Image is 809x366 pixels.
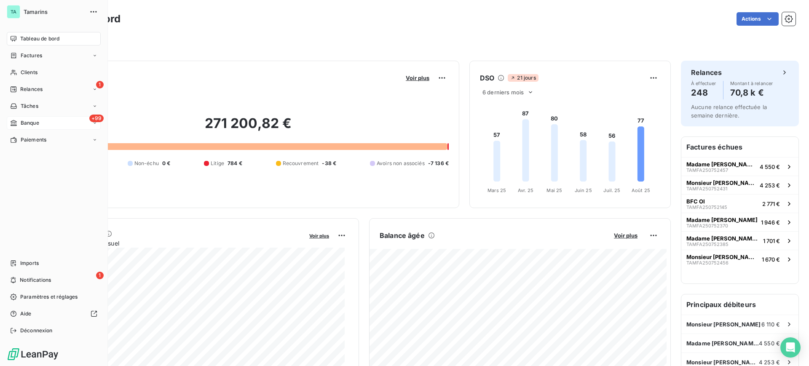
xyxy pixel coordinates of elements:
[7,347,59,361] img: Logo LeanPay
[681,213,798,231] button: Madame [PERSON_NAME]TAMFA2507523701 946 €
[686,216,758,223] span: Madame [PERSON_NAME]
[508,74,538,82] span: 21 jours
[691,104,767,119] span: Aucune relance effectuée la semaine dernière.
[428,160,449,167] span: -7 136 €
[762,200,780,207] span: 2 771 €
[21,52,42,59] span: Factures
[7,49,101,62] a: Factures
[377,160,425,167] span: Avoirs non associés
[681,176,798,194] button: Monsieur [PERSON_NAME] [PERSON_NAME]TAMFA2507524314 253 €
[681,294,798,315] h6: Principaux débiteurs
[686,254,758,260] span: Monsieur [PERSON_NAME]
[614,232,638,239] span: Voir plus
[7,256,101,270] a: Imports
[7,290,101,304] a: Paramètres et réglages
[20,310,32,318] span: Aide
[228,160,242,167] span: 784 €
[730,81,773,86] span: Montant à relancer
[686,242,729,247] span: TAMFA250752385
[89,115,104,122] span: +99
[24,8,84,15] span: Tamarins
[21,69,38,76] span: Clients
[780,337,801,358] div: Open Intercom Messenger
[763,238,780,244] span: 1 701 €
[7,5,20,19] div: TA
[480,73,494,83] h6: DSO
[7,32,101,45] a: Tableau de bord
[48,239,303,248] span: Chiffre d'affaires mensuel
[681,231,798,250] button: Madame [PERSON_NAME] [PERSON_NAME]TAMFA2507523851 701 €
[283,160,319,167] span: Recouvrement
[686,235,760,242] span: Madame [PERSON_NAME] [PERSON_NAME]
[760,163,780,170] span: 4 550 €
[681,137,798,157] h6: Factures échues
[96,81,104,88] span: 1
[211,160,224,167] span: Litige
[20,276,51,284] span: Notifications
[403,74,432,82] button: Voir plus
[134,160,159,167] span: Non-échu
[482,89,524,96] span: 6 derniers mois
[7,307,101,321] a: Aide
[691,67,722,77] h6: Relances
[518,187,533,193] tspan: Avr. 25
[691,81,716,86] span: À effectuer
[20,85,43,93] span: Relances
[691,86,716,99] h4: 248
[20,327,53,334] span: Déconnexion
[762,256,780,263] span: 1 670 €
[96,272,104,279] span: 1
[48,115,449,140] h2: 271 200,82 €
[20,293,78,301] span: Paramètres et réglages
[21,136,46,144] span: Paiements
[686,179,756,186] span: Monsieur [PERSON_NAME] [PERSON_NAME]
[760,182,780,189] span: 4 253 €
[307,232,332,239] button: Voir plus
[7,116,101,130] a: +99Banque
[686,186,727,191] span: TAMFA250752431
[686,168,728,173] span: TAMFA250752457
[686,205,727,210] span: TAMFA250752145
[737,12,779,26] button: Actions
[686,321,761,328] span: Monsieur [PERSON_NAME]
[681,250,798,268] button: Monsieur [PERSON_NAME]TAMFA2507524561 670 €
[488,187,506,193] tspan: Mars 25
[759,359,780,366] span: 4 253 €
[7,83,101,96] a: 1Relances
[759,340,780,347] span: 4 550 €
[611,232,640,239] button: Voir plus
[686,359,759,366] span: Monsieur [PERSON_NAME] [PERSON_NAME]
[686,161,756,168] span: Madame [PERSON_NAME]
[20,259,39,267] span: Imports
[681,157,798,176] button: Madame [PERSON_NAME]TAMFA2507524574 550 €
[761,321,780,328] span: 6 110 €
[761,219,780,226] span: 1 946 €
[162,160,170,167] span: 0 €
[7,66,101,79] a: Clients
[686,340,759,347] span: Madame [PERSON_NAME]
[546,187,562,193] tspan: Mai 25
[20,35,59,43] span: Tableau de bord
[21,119,39,127] span: Banque
[730,86,773,99] h4: 70,8 k €
[686,260,729,265] span: TAMFA250752456
[575,187,592,193] tspan: Juin 25
[686,198,705,205] span: BFC OI
[681,194,798,213] button: BFC OITAMFA2507521452 771 €
[603,187,620,193] tspan: Juil. 25
[322,160,336,167] span: -38 €
[309,233,329,239] span: Voir plus
[7,99,101,113] a: Tâches
[7,133,101,147] a: Paiements
[632,187,650,193] tspan: Août 25
[406,75,429,81] span: Voir plus
[21,102,38,110] span: Tâches
[686,223,728,228] span: TAMFA250752370
[380,230,425,240] h6: Balance âgée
